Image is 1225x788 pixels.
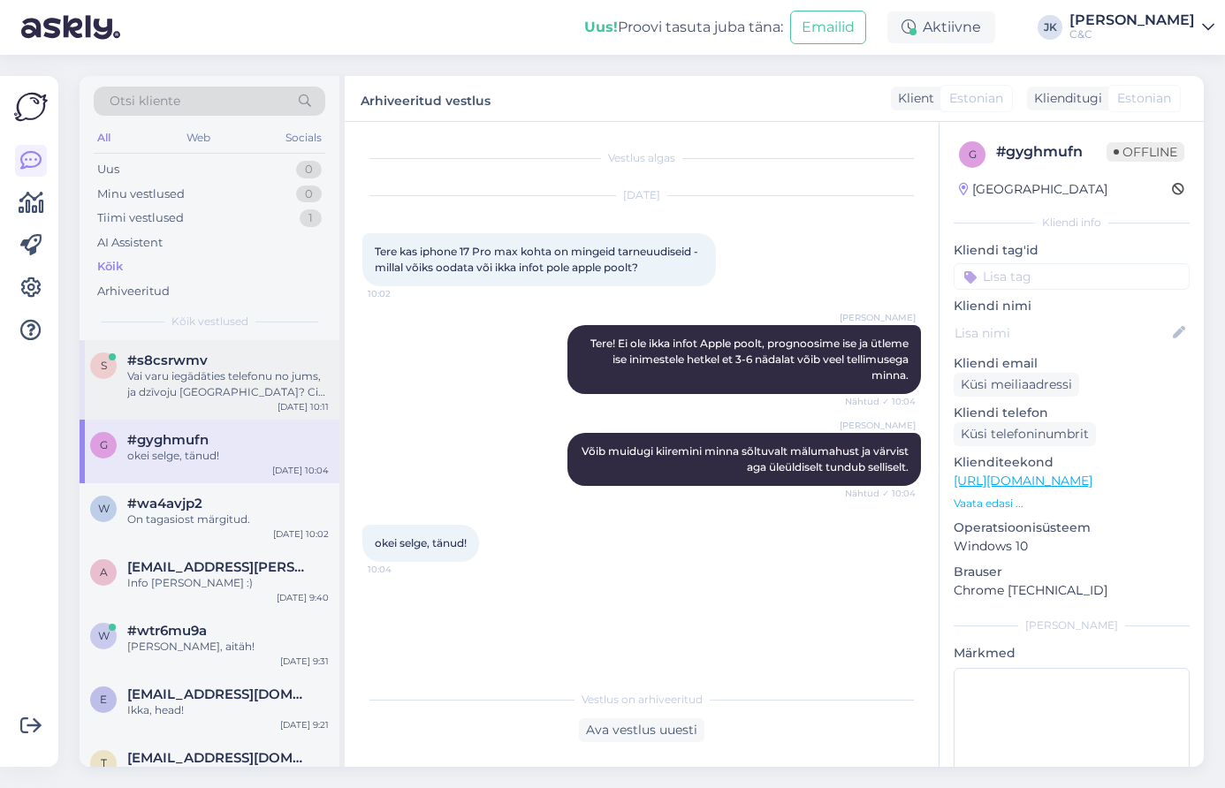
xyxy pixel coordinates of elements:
span: Otsi kliente [110,92,180,110]
div: Proovi tasuta juba täna: [584,17,783,38]
a: [PERSON_NAME]C&C [1069,13,1214,42]
p: Kliendi email [954,354,1190,373]
span: Kõik vestlused [171,314,248,330]
span: Vestlus on arhiveeritud [582,692,703,708]
div: AI Assistent [97,234,163,252]
span: #wtr6mu9a [127,623,207,639]
div: [PERSON_NAME] [1069,13,1195,27]
div: All [94,126,114,149]
button: Emailid [790,11,866,44]
p: Vaata edasi ... [954,496,1190,511]
p: Klienditeekond [954,453,1190,472]
span: #wa4avjp2 [127,496,202,511]
div: Ikka, head! [127,702,329,718]
div: # gyghmufn [996,141,1107,163]
div: Vai varu iegādāties telefonu no jums, ja dzīvoju [GEOGRAPHIC_DATA]? Cik ilgs ir piegādes laiks? [127,368,329,400]
div: Minu vestlused [97,186,185,203]
span: 10:02 [368,287,434,300]
div: Tiimi vestlused [97,209,184,227]
div: Socials [282,126,325,149]
input: Lisa tag [954,263,1190,290]
div: Klient [891,89,934,108]
p: Kliendi tag'id [954,241,1190,260]
span: t [101,756,107,769]
p: Kliendi nimi [954,297,1190,315]
div: 1 [300,209,322,227]
span: #s8csrwmv [127,352,208,368]
span: Alina.sillaots@gmail.com [127,559,311,575]
div: 0 [296,161,322,178]
img: Askly Logo [14,90,48,124]
div: Kliendi info [954,215,1190,231]
div: [DATE] 10:11 [278,400,329,413]
div: Arhiveeritud [97,283,170,300]
span: [PERSON_NAME] [840,419,916,432]
div: [DATE] 9:40 [277,591,329,604]
p: Windows 10 [954,537,1190,556]
span: A [100,565,108,579]
span: g [100,438,108,451]
span: w [98,502,110,515]
span: e [100,693,107,706]
span: g [969,148,977,161]
div: Aktiivne [887,11,995,43]
div: Küsi telefoninumbrit [954,422,1096,446]
div: Uus [97,161,119,178]
span: Tere! Ei ole ikka infot Apple poolt, prognoosime ise ja ütleme ise inimestele hetkel et 3-6 nädal... [590,337,911,382]
div: Kõik [97,258,123,276]
p: Chrome [TECHNICAL_ID] [954,581,1190,600]
p: Brauser [954,563,1190,581]
div: Vestlus algas [362,150,921,166]
div: Küsi meiliaadressi [954,373,1079,397]
span: #gyghmufn [127,432,209,448]
span: Offline [1107,142,1184,162]
div: [DATE] 9:21 [280,718,329,731]
span: okei selge, tänud! [375,536,467,549]
span: Tere kas iphone 17 Pro max kohta on mingeid tarneuudiseid - millal võiks oodata või ikka infot po... [375,245,701,274]
span: s [101,359,107,372]
span: Nähtud ✓ 10:04 [845,395,916,408]
div: Klienditugi [1027,89,1102,108]
div: JK [1038,15,1062,40]
div: 0 [296,186,322,203]
div: [PERSON_NAME], aitäh! [127,639,329,655]
p: Märkmed [954,644,1190,663]
span: Nähtud ✓ 10:04 [845,487,916,500]
div: On tagasiost märgitud. [127,511,329,527]
a: [URL][DOMAIN_NAME] [954,473,1092,489]
span: [PERSON_NAME] [840,311,916,324]
p: Kliendi telefon [954,404,1190,422]
div: Web [183,126,214,149]
span: Estonian [949,89,1003,108]
p: Operatsioonisüsteem [954,519,1190,537]
div: [DATE] 9:31 [280,655,329,668]
span: 10:04 [368,563,434,576]
div: [DATE] [362,187,921,203]
span: efka1985@hot.ee [127,686,311,702]
div: [GEOGRAPHIC_DATA] [959,180,1107,199]
span: w [98,629,110,642]
div: Peaks siis lihtsalt uuesti vormistama. [127,766,329,782]
span: tiina@liinak.eu [127,750,311,766]
div: Ava vestlus uuesti [579,718,704,742]
span: Võib muidugi kiiremini minna sõltuvalt mälumahust ja värvist aga üleüldiselt tundub selliselt. [582,444,911,474]
div: [DATE] 10:04 [272,464,329,477]
div: okei selge, tänud! [127,448,329,464]
input: Lisa nimi [955,323,1169,343]
div: [DATE] 10:02 [273,527,329,541]
div: Info [PERSON_NAME] :) [127,575,329,591]
div: [PERSON_NAME] [954,618,1190,633]
label: Arhiveeritud vestlus [361,87,491,110]
div: C&C [1069,27,1195,42]
b: Uus! [584,19,618,35]
span: Estonian [1117,89,1171,108]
